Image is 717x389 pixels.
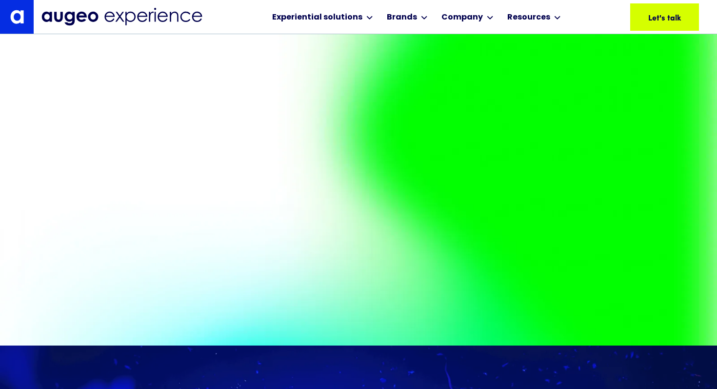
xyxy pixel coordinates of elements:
[10,10,24,23] img: Augeo's "a" monogram decorative logo in white.
[441,12,483,23] div: Company
[41,8,202,26] img: Augeo Experience business unit full logo in midnight blue.
[507,12,550,23] div: Resources
[630,3,699,31] a: Let's talk
[272,12,362,23] div: Experiential solutions
[387,12,417,23] div: Brands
